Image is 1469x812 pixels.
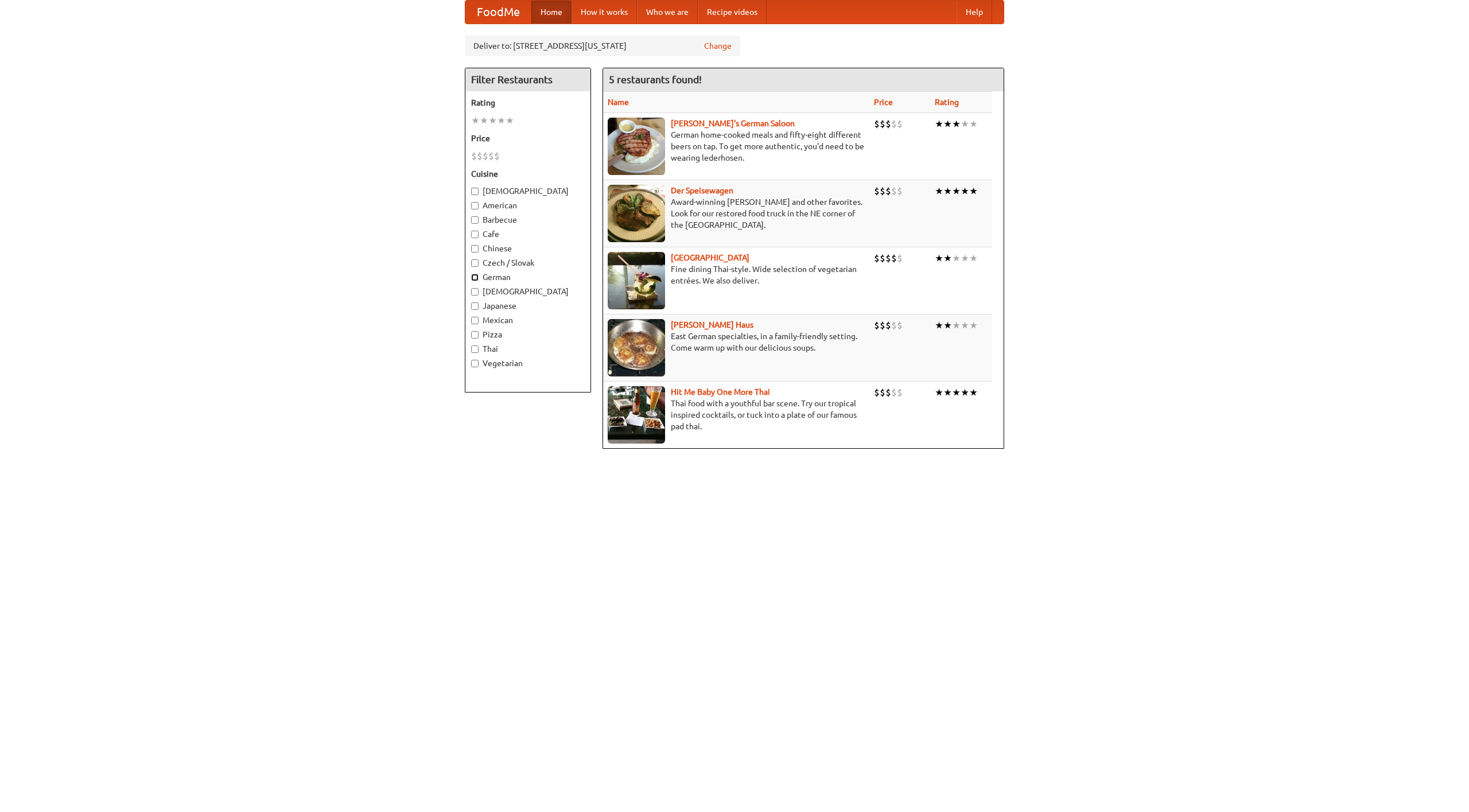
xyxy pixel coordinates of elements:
label: Japanese [471,300,585,312]
li: ★ [952,118,961,130]
li: ★ [961,319,969,332]
input: Chinese [471,245,479,252]
li: ★ [943,386,952,399]
a: Rating [935,98,959,107]
a: Name [608,98,629,107]
li: $ [488,150,494,162]
li: $ [874,252,880,265]
h5: Cuisine [471,168,585,180]
b: [PERSON_NAME]'s German Saloon [671,119,795,128]
h5: Rating [471,97,585,108]
li: $ [874,185,880,197]
a: Der Speisewagen [671,186,733,195]
label: [DEMOGRAPHIC_DATA] [471,185,585,197]
input: Thai [471,345,479,353]
img: speisewagen.jpg [608,185,665,242]
label: American [471,200,585,211]
label: [DEMOGRAPHIC_DATA] [471,286,585,297]
a: Change [704,40,732,52]
li: ★ [471,114,480,127]
input: Czech / Slovak [471,259,479,267]
li: ★ [952,252,961,265]
li: $ [891,118,897,130]
a: FoodMe [465,1,531,24]
input: Vegetarian [471,360,479,367]
li: ★ [935,185,943,197]
input: Japanese [471,302,479,310]
li: $ [880,319,885,332]
li: ★ [935,252,943,265]
label: Czech / Slovak [471,257,585,269]
li: $ [483,150,488,162]
li: $ [477,150,483,162]
input: Pizza [471,331,479,339]
li: ★ [952,386,961,399]
li: $ [885,252,891,265]
li: $ [880,185,885,197]
img: babythai.jpg [608,386,665,444]
li: ★ [943,319,952,332]
b: [GEOGRAPHIC_DATA] [671,253,749,262]
li: ★ [969,319,978,332]
p: East German specialties, in a family-friendly setting. Come warm up with our delicious soups. [608,331,865,353]
li: ★ [969,185,978,197]
li: ★ [969,118,978,130]
li: $ [880,386,885,399]
li: ★ [961,118,969,130]
li: $ [897,118,903,130]
p: Award-winning [PERSON_NAME] and other favorites. Look for our restored food truck in the NE corne... [608,196,865,231]
label: Chinese [471,243,585,254]
li: ★ [943,118,952,130]
li: ★ [943,252,952,265]
li: ★ [480,114,488,127]
li: ★ [506,114,514,127]
li: $ [897,185,903,197]
li: ★ [961,386,969,399]
b: [PERSON_NAME] Haus [671,320,753,329]
img: kohlhaus.jpg [608,319,665,376]
li: ★ [961,252,969,265]
input: [DEMOGRAPHIC_DATA] [471,288,479,296]
label: German [471,271,585,283]
label: Vegetarian [471,358,585,369]
li: $ [891,386,897,399]
label: Cafe [471,228,585,240]
li: $ [891,185,897,197]
li: $ [880,252,885,265]
li: $ [891,252,897,265]
li: $ [494,150,500,162]
a: Price [874,98,893,107]
label: Pizza [471,329,585,340]
li: $ [885,319,891,332]
input: Barbecue [471,216,479,224]
a: Who we are [637,1,698,24]
label: Mexican [471,314,585,326]
li: $ [874,386,880,399]
input: American [471,202,479,209]
li: ★ [952,185,961,197]
h5: Price [471,133,585,144]
li: ★ [952,319,961,332]
div: Deliver to: [STREET_ADDRESS][US_STATE] [465,36,740,56]
a: Home [531,1,572,24]
a: Hit Me Baby One More Thai [671,387,770,397]
p: Fine dining Thai-style. Wide selection of vegetarian entrées. We also deliver. [608,263,865,286]
li: ★ [488,114,497,127]
img: satay.jpg [608,252,665,309]
a: Help [957,1,992,24]
li: $ [874,118,880,130]
img: esthers.jpg [608,118,665,175]
label: Barbecue [471,214,585,226]
li: ★ [935,118,943,130]
h4: Filter Restaurants [465,68,590,91]
li: ★ [935,386,943,399]
li: $ [880,118,885,130]
li: $ [885,386,891,399]
li: $ [897,252,903,265]
li: ★ [969,386,978,399]
li: $ [885,118,891,130]
li: ★ [497,114,506,127]
input: German [471,274,479,281]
